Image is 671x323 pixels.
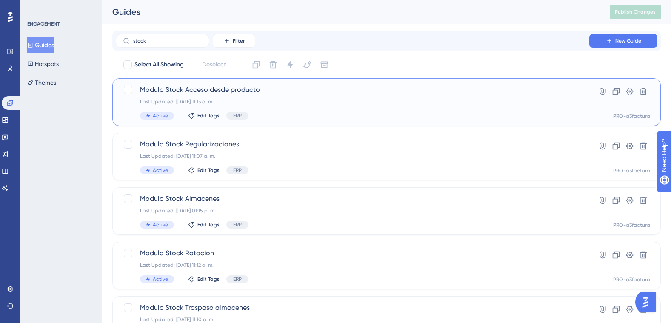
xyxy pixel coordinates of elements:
[27,37,54,53] button: Guides
[133,38,202,44] input: Search
[615,9,656,15] span: Publish Changes
[589,34,657,48] button: New Guide
[140,153,565,160] div: Last Updated: [DATE] 11:07 a. m.
[27,56,59,71] button: Hotspots
[140,262,565,269] div: Last Updated: [DATE] 11:12 a. m.
[140,316,565,323] div: Last Updated: [DATE] 11:10 a. m.
[613,222,650,229] div: PRO-a3factura
[140,85,565,95] span: Modulo Stock Acceso desde producto
[233,37,245,44] span: Filter
[188,221,220,228] button: Edit Tags
[233,167,242,174] span: ERP
[233,221,242,228] span: ERP
[153,276,168,283] span: Active
[233,276,242,283] span: ERP
[27,75,56,90] button: Themes
[134,60,184,70] span: Select All Showing
[188,167,220,174] button: Edit Tags
[153,221,168,228] span: Active
[233,112,242,119] span: ERP
[112,6,588,18] div: Guides
[610,5,661,19] button: Publish Changes
[153,167,168,174] span: Active
[27,20,60,27] div: ENGAGEMENT
[140,194,565,204] span: Modulo Stock Almacenes
[140,303,565,313] span: Modulo Stock Traspaso almacenes
[140,207,565,214] div: Last Updated: [DATE] 01:15 p. m.
[188,276,220,283] button: Edit Tags
[140,248,565,258] span: Modulo Stock Rotacion
[197,112,220,119] span: Edit Tags
[213,34,255,48] button: Filter
[194,57,234,72] button: Deselect
[613,276,650,283] div: PRO-a3factura
[197,276,220,283] span: Edit Tags
[613,167,650,174] div: PRO-a3factura
[197,221,220,228] span: Edit Tags
[188,112,220,119] button: Edit Tags
[635,289,661,315] iframe: UserGuiding AI Assistant Launcher
[613,113,650,120] div: PRO-a3factura
[153,112,168,119] span: Active
[140,98,565,105] div: Last Updated: [DATE] 11:13 a. m.
[197,167,220,174] span: Edit Tags
[615,37,641,44] span: New Guide
[140,139,565,149] span: Modulo Stock Regularizaciones
[20,2,53,12] span: Need Help?
[202,60,226,70] span: Deselect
